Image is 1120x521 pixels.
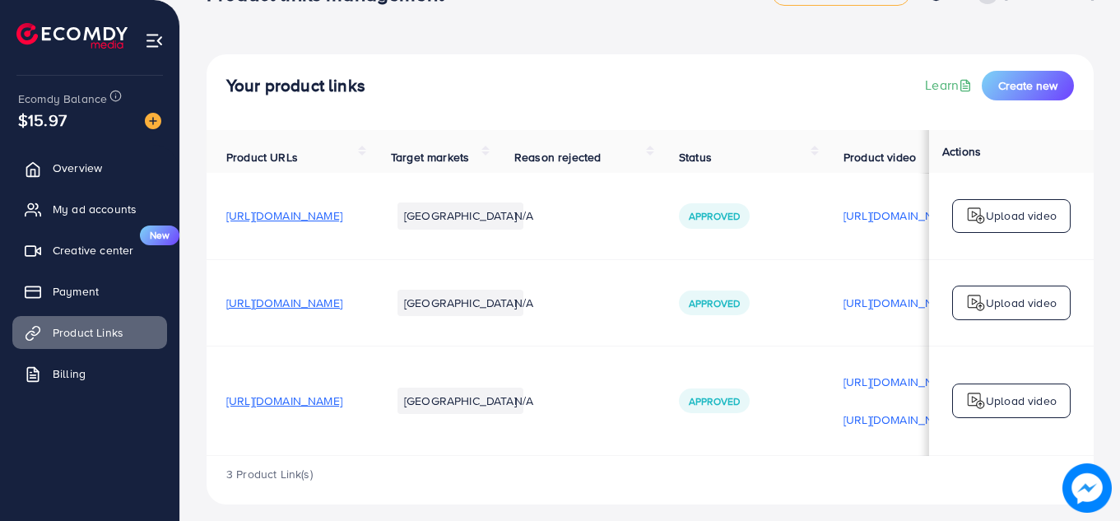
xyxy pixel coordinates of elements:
a: Billing [12,357,167,390]
img: menu [145,31,164,50]
p: [URL][DOMAIN_NAME] [843,206,960,226]
span: N/A [514,393,533,409]
span: Approved [689,209,740,223]
span: Product video [843,149,916,165]
p: [URL][DOMAIN_NAME] [843,410,960,430]
img: logo [16,23,128,49]
span: Approved [689,394,740,408]
a: Product Links [12,316,167,349]
li: [GEOGRAPHIC_DATA] [397,388,523,414]
span: [URL][DOMAIN_NAME] [226,393,342,409]
span: My ad accounts [53,201,137,217]
span: Ecomdy Balance [18,91,107,107]
span: Approved [689,296,740,310]
span: Reason rejected [514,149,601,165]
span: [URL][DOMAIN_NAME] [226,295,342,311]
li: [GEOGRAPHIC_DATA] [397,290,523,316]
span: Overview [53,160,102,176]
p: [URL][DOMAIN_NAME] [843,293,960,313]
p: [URL][DOMAIN_NAME] [843,372,960,392]
p: Upload video [986,293,1057,313]
span: N/A [514,295,533,311]
span: Create new [998,77,1057,94]
span: N/A [514,207,533,224]
button: Create new [982,71,1074,100]
span: Product Links [53,324,123,341]
span: Actions [942,143,981,160]
img: logo [966,391,986,411]
a: My ad accounts [12,193,167,226]
span: [URL][DOMAIN_NAME] [226,207,342,224]
img: logo [966,293,986,313]
span: New [140,226,179,245]
a: Payment [12,275,167,308]
span: 3 Product Link(s) [226,466,313,482]
span: Target markets [391,149,469,165]
a: Creative centerNew [12,234,167,267]
p: Upload video [986,391,1057,411]
img: image [145,113,161,129]
li: [GEOGRAPHIC_DATA] [397,202,523,229]
p: Upload video [986,206,1057,226]
span: Creative center [53,242,133,258]
a: Learn [925,76,975,95]
a: Overview [12,151,167,184]
span: Payment [53,283,99,300]
img: logo [966,206,986,226]
span: Status [679,149,712,165]
img: image [1062,463,1112,513]
span: Product URLs [226,149,298,165]
span: $15.97 [18,108,67,132]
h4: Your product links [226,76,365,96]
span: Billing [53,365,86,382]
